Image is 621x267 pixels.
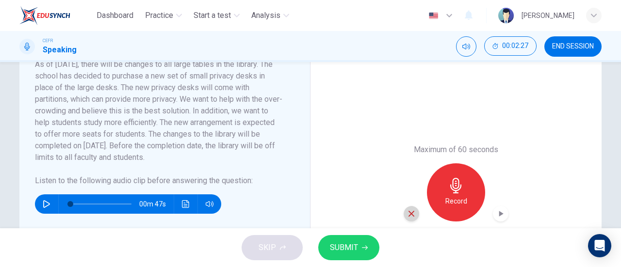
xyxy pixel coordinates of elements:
span: END SESSION [552,43,594,50]
button: END SESSION [544,36,602,57]
div: Open Intercom Messenger [588,234,611,257]
span: Start a test [194,10,231,21]
h1: Speaking [43,44,77,56]
span: 00m 47s [139,194,174,214]
h6: Listen to the following audio clip before answering the question : [35,175,283,187]
img: Profile picture [498,8,514,23]
button: Practice [141,7,186,24]
h6: Maximum of 60 seconds [414,144,498,156]
img: en [427,12,440,19]
img: EduSynch logo [19,6,70,25]
button: Dashboard [93,7,137,24]
button: Start a test [190,7,244,24]
button: Record [427,163,485,221]
a: EduSynch logo [19,6,93,25]
button: Click to see the audio transcription [178,194,194,214]
span: Practice [145,10,173,21]
button: 00:02:27 [484,36,537,56]
h6: As of [DATE], there will be changes to all large tables in the library. The school has decided to... [35,59,283,163]
h6: Record [445,195,467,207]
span: SUBMIT [330,241,358,254]
div: Hide [484,36,537,57]
span: CEFR [43,37,53,44]
span: Analysis [251,10,280,21]
div: [PERSON_NAME] [522,10,574,21]
span: 00:02:27 [502,42,528,50]
span: Dashboard [97,10,133,21]
div: Mute [456,36,476,57]
button: Analysis [247,7,293,24]
button: SUBMIT [318,235,379,260]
